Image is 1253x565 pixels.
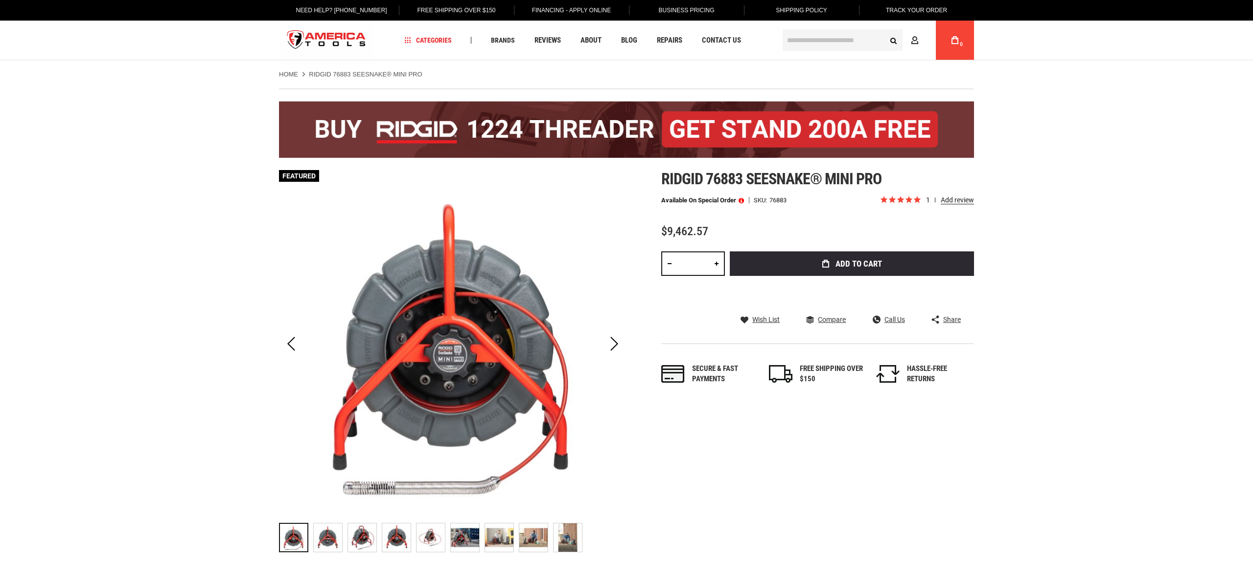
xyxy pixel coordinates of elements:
[576,34,606,47] a: About
[661,365,685,383] img: payments
[602,170,626,518] div: Next
[806,315,846,324] a: Compare
[617,34,642,47] a: Blog
[553,518,582,557] div: RIDGID 76883 SEESNAKE® MINI PRO
[873,315,905,324] a: Call Us
[417,523,445,552] img: RIDGID 76883 SEESNAKE® MINI PRO
[348,518,382,557] div: RIDGID 76883 SEESNAKE® MINI PRO
[776,7,827,14] span: Shipping Policy
[314,523,342,552] img: RIDGID 76883 SEESNAKE® MINI PRO
[279,170,626,518] img: RIDGID 76883 SEESNAKE® MINI PRO
[416,518,450,557] div: RIDGID 76883 SEESNAKE® MINI PRO
[752,316,780,323] span: Wish List
[400,34,456,47] a: Categories
[730,251,974,276] button: Add to Cart
[702,37,741,44] span: Contact Us
[450,518,485,557] div: RIDGID 76883 SEESNAKE® MINI PRO
[661,197,744,204] p: Available on Special Order
[485,523,513,552] img: RIDGID 76883 SEESNAKE® MINI PRO
[818,316,846,323] span: Compare
[485,518,519,557] div: RIDGID 76883 SEESNAKE® MINI PRO
[657,37,682,44] span: Repairs
[279,70,298,79] a: Home
[835,260,882,268] span: Add to Cart
[530,34,565,47] a: Reviews
[554,523,582,552] img: RIDGID 76883 SEESNAKE® MINI PRO
[876,365,900,383] img: returns
[769,197,787,203] div: 76883
[279,170,303,518] div: Previous
[960,42,963,47] span: 0
[754,197,769,203] strong: SKU
[309,71,422,78] strong: RIDGID 76883 SEESNAKE® MINI PRO
[935,197,935,202] span: review
[661,224,708,238] span: $9,462.57
[534,37,561,44] span: Reviews
[279,101,974,158] img: BOGO: Buy the RIDGID® 1224 Threader (26092), get the 92467 200A Stand FREE!
[519,523,548,552] img: RIDGID 76883 SEESNAKE® MINI PRO
[692,364,756,385] div: Secure & fast payments
[580,37,602,44] span: About
[769,365,792,383] img: shipping
[519,518,553,557] div: RIDGID 76883 SEESNAKE® MINI PRO
[800,364,863,385] div: FREE SHIPPING OVER $150
[946,21,964,60] a: 0
[907,364,971,385] div: HASSLE-FREE RETURNS
[382,518,416,557] div: RIDGID 76883 SEESNAKE® MINI PRO
[487,34,519,47] a: Brands
[451,523,479,552] img: RIDGID 76883 SEESNAKE® MINI PRO
[697,34,745,47] a: Contact Us
[405,37,452,44] span: Categories
[926,196,974,204] span: 1 reviews
[884,316,905,323] span: Call Us
[661,170,882,188] span: Ridgid 76883 seesnake® mini pro
[652,34,687,47] a: Repairs
[880,195,974,206] span: Rated 5.0 out of 5 stars 1 reviews
[884,31,903,49] button: Search
[279,22,374,59] a: store logo
[279,518,313,557] div: RIDGID 76883 SEESNAKE® MINI PRO
[382,523,411,552] img: RIDGID 76883 SEESNAKE® MINI PRO
[491,37,515,44] span: Brands
[728,279,976,307] iframe: Secure express checkout frame
[621,37,637,44] span: Blog
[279,22,374,59] img: America Tools
[741,315,780,324] a: Wish List
[348,523,376,552] img: RIDGID 76883 SEESNAKE® MINI PRO
[313,518,348,557] div: RIDGID 76883 SEESNAKE® MINI PRO
[943,316,961,323] span: Share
